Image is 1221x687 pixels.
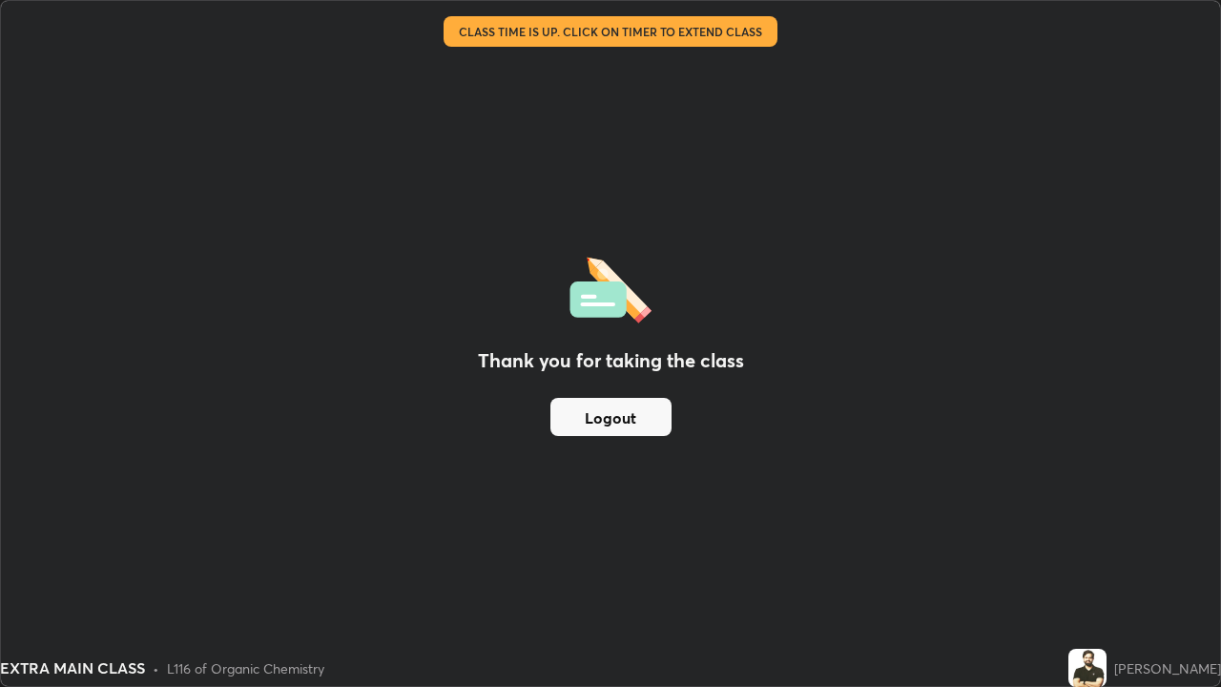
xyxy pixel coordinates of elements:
div: [PERSON_NAME] [1114,658,1221,678]
div: L116 of Organic Chemistry [167,658,324,678]
img: offlineFeedback.1438e8b3.svg [569,251,652,323]
div: • [153,658,159,678]
button: Logout [550,398,672,436]
img: 8a736da7029a46d5a3d3110f4503149f.jpg [1068,649,1107,687]
h2: Thank you for taking the class [478,346,744,375]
